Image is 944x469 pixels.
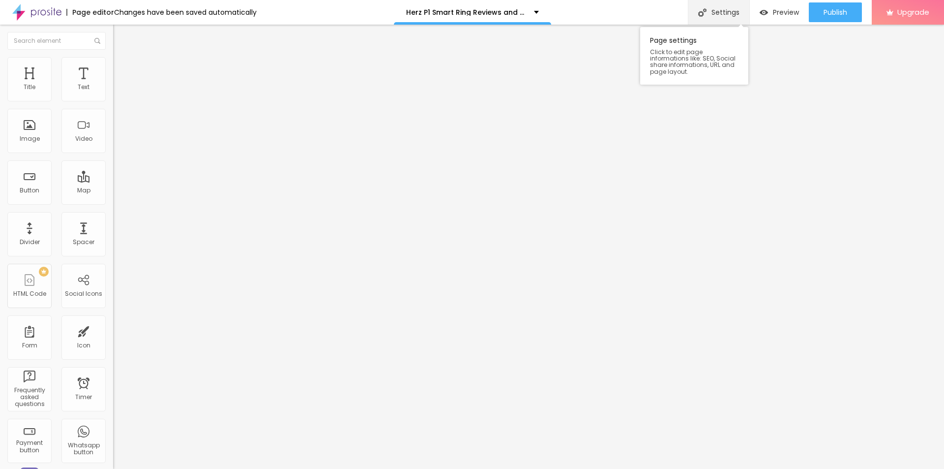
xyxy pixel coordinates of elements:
div: Title [24,84,35,91]
span: Click to edit page informations like: SEO, Social share informations, URL and page layout. [650,49,738,75]
div: Icon [77,342,90,349]
span: Preview [773,8,799,16]
p: Herz P1 Smart Ring Reviews and Battery Life Complaints A Real-World Test [406,9,527,16]
div: Divider [20,239,40,246]
input: Search element [7,32,106,50]
div: Map [77,187,90,194]
div: Frequently asked questions [10,387,49,408]
div: Form [22,342,37,349]
iframe: Editor [113,25,944,469]
img: Icone [698,8,707,17]
span: Upgrade [897,8,929,16]
div: Whatsapp button [64,442,103,456]
div: Video [75,135,92,142]
button: Publish [809,2,862,22]
div: Button [20,187,39,194]
button: Preview [750,2,809,22]
div: HTML Code [13,290,46,297]
div: Timer [75,394,92,401]
div: Payment button [10,439,49,454]
span: Publish [824,8,847,16]
img: view-1.svg [760,8,768,17]
div: Image [20,135,40,142]
div: Page settings [640,27,748,85]
div: Spacer [73,239,94,246]
div: Social Icons [65,290,102,297]
div: Text [78,84,89,91]
img: Icone [94,38,100,44]
div: Page editor [66,9,114,16]
div: Changes have been saved automatically [114,9,257,16]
